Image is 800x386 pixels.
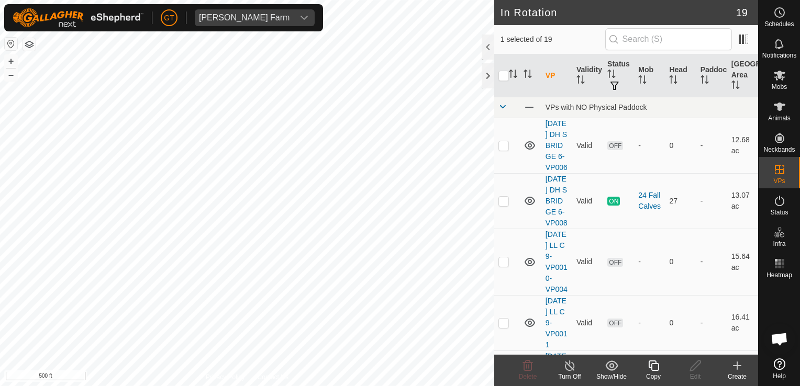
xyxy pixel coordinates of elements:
[763,146,795,153] span: Neckbands
[519,373,537,380] span: Delete
[768,115,791,121] span: Animals
[727,54,758,97] th: [GEOGRAPHIC_DATA] Area
[501,6,736,19] h2: In Rotation
[701,77,709,85] p-sorticon: Activate to sort
[632,372,674,381] div: Copy
[773,241,785,247] span: Infra
[727,118,758,173] td: 12.68 ac
[764,323,795,355] a: Open chat
[773,178,785,184] span: VPs
[546,119,568,172] a: [DATE] DH S BRIDGE 6-VP006
[731,82,740,90] p-sorticon: Activate to sort
[607,197,620,206] span: ON
[572,229,603,295] td: Valid
[696,229,727,295] td: -
[638,256,661,267] div: -
[696,118,727,173] td: -
[572,295,603,350] td: Valid
[294,9,315,26] div: dropdown trigger
[638,140,661,151] div: -
[5,55,17,67] button: +
[762,52,796,59] span: Notifications
[674,372,716,381] div: Edit
[696,54,727,97] th: Paddock
[199,14,290,22] div: [PERSON_NAME] Farm
[638,190,661,212] div: 24 Fall Calves
[696,173,727,229] td: -
[509,71,517,80] p-sorticon: Activate to sort
[665,229,696,295] td: 0
[736,5,748,20] span: 19
[696,295,727,350] td: -
[13,8,143,27] img: Gallagher Logo
[727,229,758,295] td: 15.64 ac
[541,54,572,97] th: VP
[607,141,623,150] span: OFF
[759,354,800,383] a: Help
[603,54,634,97] th: Status
[546,230,568,293] a: [DATE] LL C 9-VP0010-VP004
[549,372,591,381] div: Turn Off
[665,54,696,97] th: Head
[524,71,532,80] p-sorticon: Activate to sort
[572,173,603,229] td: Valid
[607,319,623,327] span: OFF
[206,372,245,382] a: Privacy Policy
[727,295,758,350] td: 16.41 ac
[23,38,36,51] button: Map Layers
[764,21,794,27] span: Schedules
[773,373,786,379] span: Help
[195,9,294,26] span: Thoren Farm
[546,175,568,227] a: [DATE] DH S BRIDGE 6-VP008
[607,258,623,267] span: OFF
[576,77,585,85] p-sorticon: Activate to sort
[770,209,788,215] span: Status
[572,118,603,173] td: Valid
[669,77,677,85] p-sorticon: Activate to sort
[716,372,758,381] div: Create
[546,297,568,349] a: [DATE] LL C 9-VP0011
[607,71,616,80] p-sorticon: Activate to sort
[766,272,792,278] span: Heatmap
[638,77,647,85] p-sorticon: Activate to sort
[634,54,665,97] th: Mob
[665,295,696,350] td: 0
[665,173,696,229] td: 27
[727,173,758,229] td: 13.07 ac
[572,54,603,97] th: Validity
[258,372,288,382] a: Contact Us
[772,84,787,90] span: Mobs
[164,13,174,24] span: GT
[665,118,696,173] td: 0
[5,38,17,50] button: Reset Map
[605,28,732,50] input: Search (S)
[591,372,632,381] div: Show/Hide
[546,103,754,111] div: VPs with NO Physical Paddock
[5,69,17,81] button: –
[501,34,605,45] span: 1 selected of 19
[638,317,661,328] div: -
